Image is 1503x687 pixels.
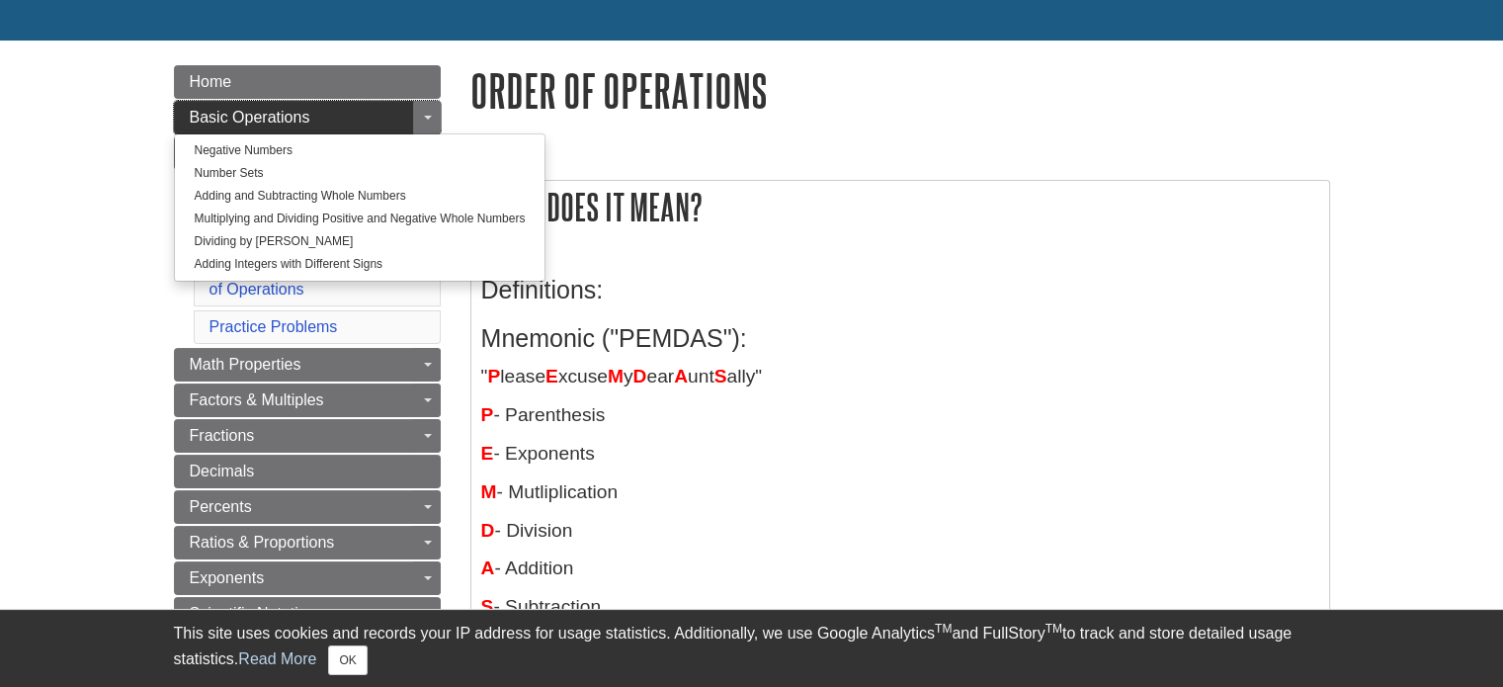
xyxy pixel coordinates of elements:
[190,109,310,126] span: Basic Operations
[174,419,441,453] a: Fractions
[174,101,441,134] a: Basic Operations
[174,526,441,559] a: Ratios & Proportions
[174,348,441,382] a: Math Properties
[633,366,647,386] span: D
[175,139,545,162] a: Negative Numbers
[190,534,335,551] span: Ratios & Proportions
[481,363,1319,391] p: " lease xcuse y ear unt ally"
[190,569,265,586] span: Exponents
[174,384,441,417] a: Factors & Multiples
[481,404,494,425] strong: P
[175,230,545,253] a: Dividing by [PERSON_NAME]
[328,645,367,675] button: Close
[545,366,558,386] span: E
[471,181,1329,233] h2: What does it mean?
[190,73,232,90] span: Home
[190,356,301,373] span: Math Properties
[190,427,255,444] span: Fractions
[174,490,441,524] a: Percents
[481,517,1319,546] p: - Division
[174,65,441,99] a: Home
[174,455,441,488] a: Decimals
[1045,622,1062,636] sup: TM
[608,366,624,386] span: M
[481,478,1319,507] p: - Mutliplication
[481,443,494,464] span: E
[481,401,1319,430] p: - Parenthesis
[190,498,252,515] span: Percents
[174,597,441,631] a: Scientific Notation
[481,440,1319,469] p: - Exponents
[175,185,545,208] a: Adding and Subtracting Whole Numbers
[481,276,1319,304] h3: Definitions:
[190,605,316,622] span: Scientific Notation
[209,257,417,298] a: Video: Introduction to Order of Operations
[481,596,494,617] span: S
[190,463,255,479] span: Decimals
[174,561,441,595] a: Exponents
[175,253,545,276] a: Adding Integers with Different Signs
[175,208,545,230] a: Multiplying and Dividing Positive and Negative Whole Numbers
[190,391,324,408] span: Factors & Multiples
[481,481,497,502] span: M
[487,366,500,386] span: P
[470,65,1330,116] h1: Order of Operations
[238,650,316,667] a: Read More
[481,520,495,541] span: D
[714,366,727,386] span: S
[481,593,1319,622] p: - Subtraction
[674,366,688,386] span: A
[481,555,1319,583] p: - Addition
[481,324,1319,353] h3: Mnemonic ("PEMDAS"):
[174,622,1330,675] div: This site uses cookies and records your IP address for usage statistics. Additionally, we use Goo...
[481,558,495,578] span: A
[209,318,338,335] a: Practice Problems
[935,622,952,636] sup: TM
[175,162,545,185] a: Number Sets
